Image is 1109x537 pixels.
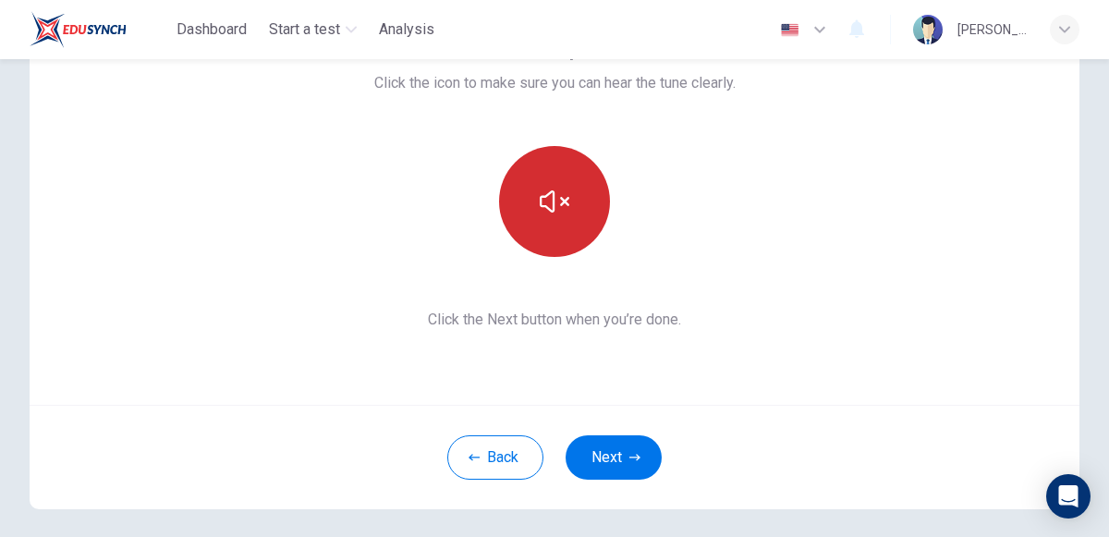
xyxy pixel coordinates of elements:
[957,18,1028,41] div: [PERSON_NAME]
[913,15,943,44] img: Profile picture
[30,11,169,48] a: EduSynch logo
[372,13,442,46] button: Analysis
[1046,474,1091,519] div: Open Intercom Messenger
[374,72,736,94] span: Click the icon to make sure you can hear the tune clearly.
[269,18,340,41] span: Start a test
[169,13,254,46] button: Dashboard
[778,23,801,37] img: en
[374,309,736,331] span: Click the Next button when you’re done.
[30,11,127,48] img: EduSynch logo
[447,435,543,480] button: Back
[177,18,247,41] span: Dashboard
[566,435,662,480] button: Next
[262,13,364,46] button: Start a test
[379,18,434,41] span: Analysis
